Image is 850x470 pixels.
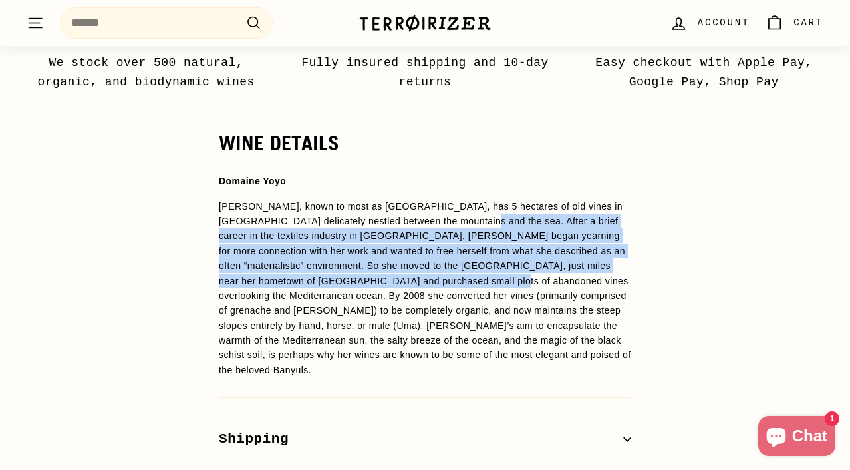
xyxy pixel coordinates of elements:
button: Shipping [219,418,631,461]
inbox-online-store-chat: Shopify online store chat [754,416,839,459]
a: Cart [758,3,831,43]
span: Account [698,15,750,30]
p: [PERSON_NAME] [219,199,631,378]
p: We stock over 500 natural, organic, and biodynamic wines [21,53,271,92]
a: Account [662,3,758,43]
span: Cart [793,15,823,30]
p: Easy checkout with Apple Pay, Google Pay, Shop Pay [579,53,829,92]
strong: Domaine Yoyo [219,176,286,186]
h2: WINE DETAILS [219,132,631,154]
p: Fully insured shipping and 10-day returns [300,53,549,92]
span: , known to most as [GEOGRAPHIC_DATA], has 5 hectares of old vines in [GEOGRAPHIC_DATA] delicately... [219,201,631,375]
